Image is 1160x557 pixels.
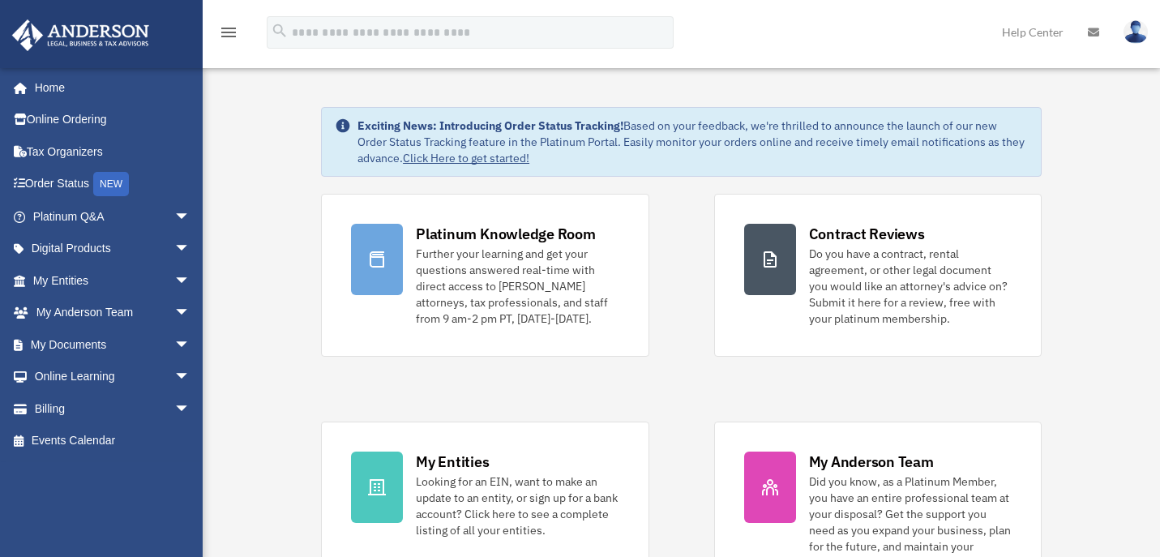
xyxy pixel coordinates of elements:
[416,224,596,244] div: Platinum Knowledge Room
[174,297,207,330] span: arrow_drop_down
[809,224,925,244] div: Contract Reviews
[174,264,207,298] span: arrow_drop_down
[271,22,289,40] i: search
[11,425,215,457] a: Events Calendar
[174,361,207,394] span: arrow_drop_down
[11,233,215,265] a: Digital Productsarrow_drop_down
[219,23,238,42] i: menu
[93,172,129,196] div: NEW
[7,19,154,51] img: Anderson Advisors Platinum Portal
[321,194,648,357] a: Platinum Knowledge Room Further your learning and get your questions answered real-time with dire...
[11,297,215,329] a: My Anderson Teamarrow_drop_down
[174,200,207,234] span: arrow_drop_down
[714,194,1042,357] a: Contract Reviews Do you have a contract, rental agreement, or other legal document you would like...
[219,28,238,42] a: menu
[357,118,1028,166] div: Based on your feedback, we're thrilled to announce the launch of our new Order Status Tracking fe...
[174,392,207,426] span: arrow_drop_down
[11,361,215,393] a: Online Learningarrow_drop_down
[809,246,1012,327] div: Do you have a contract, rental agreement, or other legal document you would like an attorney's ad...
[11,264,215,297] a: My Entitiesarrow_drop_down
[357,118,623,133] strong: Exciting News: Introducing Order Status Tracking!
[1124,20,1148,44] img: User Pic
[11,71,207,104] a: Home
[174,233,207,266] span: arrow_drop_down
[11,200,215,233] a: Platinum Q&Aarrow_drop_down
[403,151,529,165] a: Click Here to get started!
[416,452,489,472] div: My Entities
[11,328,215,361] a: My Documentsarrow_drop_down
[11,104,215,136] a: Online Ordering
[11,135,215,168] a: Tax Organizers
[174,328,207,362] span: arrow_drop_down
[416,246,619,327] div: Further your learning and get your questions answered real-time with direct access to [PERSON_NAM...
[416,473,619,538] div: Looking for an EIN, want to make an update to an entity, or sign up for a bank account? Click her...
[11,392,215,425] a: Billingarrow_drop_down
[11,168,215,201] a: Order StatusNEW
[809,452,934,472] div: My Anderson Team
